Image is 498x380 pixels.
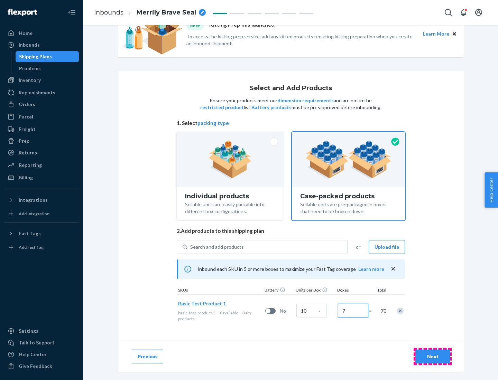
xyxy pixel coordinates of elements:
[4,87,79,98] a: Replenishments
[4,75,79,86] a: Inventory
[65,6,79,19] button: Close Navigation
[456,6,470,19] button: Open notifications
[4,242,79,253] a: Add Fast Tag
[186,33,417,47] p: To access the kitting prep service, add any kitted products requiring kitting preparation when yo...
[369,240,405,254] button: Upload file
[19,162,42,169] div: Reporting
[251,104,292,111] button: Battery products
[185,193,275,200] div: Individual products
[177,259,405,279] div: Inbound each SKU in 5 or more boxes to maximize your Fast Tag coverage
[19,197,48,203] div: Integrations
[421,353,444,360] div: Next
[397,307,404,314] div: Remove Item
[185,200,275,215] div: Sellable units are easily packable into different box configurations.
[441,6,455,19] button: Open Search Box
[177,120,405,127] span: 1. Select
[190,244,244,250] div: Search and add products
[4,111,79,122] a: Parcel
[4,361,79,372] button: Give Feedback
[16,63,79,74] a: Problems
[4,194,79,206] button: Integrations
[137,8,196,17] span: Merrily Brave Seal
[4,39,79,50] a: Inbounds
[390,265,397,273] button: close
[4,228,79,239] button: Fast Tags
[4,28,79,39] a: Home
[177,287,263,294] div: SKUs
[379,307,386,314] span: 70
[89,2,211,23] ol: breadcrumbs
[296,304,327,317] input: Case Quantity
[250,85,332,92] h1: Select and Add Products
[19,244,44,250] div: Add Fast Tag
[336,287,370,294] div: Boxes
[8,9,37,16] img: Flexport logo
[132,350,163,363] button: Previous
[19,41,40,48] div: Inbounds
[415,350,450,363] button: Next
[220,310,238,315] span: 0 available
[4,135,79,146] a: Prep
[338,304,368,317] input: Number of boxes
[178,300,226,307] button: Basic Test Product 1
[4,160,79,171] a: Reporting
[19,65,41,72] div: Problems
[19,137,29,144] div: Prep
[356,244,360,250] span: or
[19,174,33,181] div: Billing
[197,120,229,127] button: packing type
[305,141,391,179] img: case-pack.59cecea509d18c883b923b81aeac6d0b.png
[277,97,334,104] button: dimension requirements
[4,325,79,336] a: Settings
[209,21,275,30] p: Kitting Prep has launched
[263,287,294,294] div: Battery
[200,97,382,111] p: Ensure your products meet our and are not in the list. must be pre-approved before inbounding.
[4,349,79,360] a: Help Center
[358,266,384,273] button: Learn more
[4,124,79,135] a: Freight
[19,351,47,358] div: Help Center
[485,172,498,208] button: Help Center
[19,126,36,133] div: Freight
[369,307,376,314] span: =
[178,301,226,306] span: Basic Test Product 1
[186,21,204,30] div: NEW
[94,9,123,16] a: Inbounds
[4,208,79,219] a: Add Integration
[370,287,388,294] div: Total
[280,307,294,314] span: No
[19,363,52,370] div: Give Feedback
[451,30,458,38] button: Close
[300,193,397,200] div: Case-packed products
[19,211,49,217] div: Add Integration
[423,30,449,38] button: Learn More
[178,310,216,315] span: basic-test-product-1
[19,113,33,120] div: Parcel
[4,172,79,183] a: Billing
[177,227,405,235] span: 2. Add products to this shipping plan
[209,141,252,179] img: individual-pack.facf35554cb0f1810c75b2bd6df2d64e.png
[19,230,41,237] div: Fast Tags
[19,77,41,84] div: Inventory
[19,101,35,108] div: Orders
[19,327,38,334] div: Settings
[178,310,262,322] div: Baby products
[200,104,244,111] button: restricted product
[19,30,33,37] div: Home
[19,339,55,346] div: Talk to Support
[16,51,79,62] a: Shipping Plans
[4,147,79,158] a: Returns
[472,6,486,19] button: Open account menu
[294,287,336,294] div: Units per Box
[19,89,55,96] div: Replenishments
[300,200,397,215] div: Sellable units are pre-packaged in boxes that need to be broken down.
[4,337,79,348] a: Talk to Support
[19,149,37,156] div: Returns
[4,99,79,110] a: Orders
[19,53,52,60] div: Shipping Plans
